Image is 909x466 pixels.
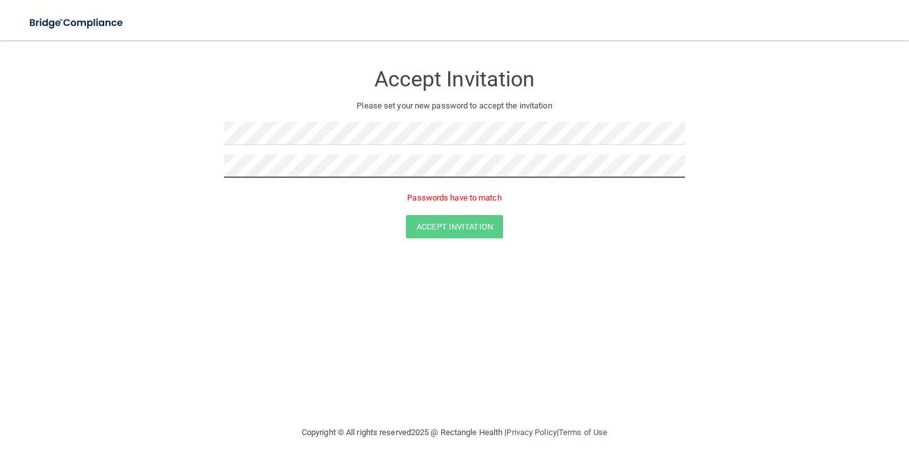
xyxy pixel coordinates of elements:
[406,215,503,238] button: Accept Invitation
[224,412,685,453] div: Copyright © All rights reserved 2025 @ Rectangle Health | |
[506,428,556,437] a: Privacy Policy
[19,10,135,36] img: bridge_compliance_login_screen.278c3ca4.svg
[234,98,675,114] p: Please set your new password to accept the invitation
[224,190,685,206] p: Passwords have to match
[559,428,607,437] a: Terms of Use
[224,67,685,91] h3: Accept Invitation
